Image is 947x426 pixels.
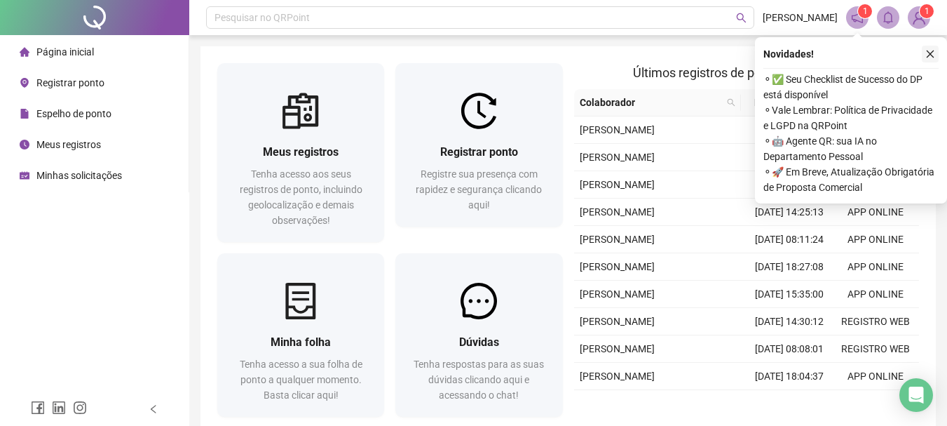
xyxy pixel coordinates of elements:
[240,359,362,401] span: Tenha acesso a sua folha de ponto a qualquer momento. Basta clicar aqui!
[863,6,868,16] span: 1
[833,335,919,363] td: REGISTRO WEB
[833,253,919,281] td: APP ONLINE
[925,49,935,59] span: close
[20,78,29,88] span: environment
[763,102,939,133] span: ⚬ Vale Lembrar: Política de Privacidade e LGPD na QRPoint
[52,401,66,415] span: linkedin
[580,206,655,218] span: [PERSON_NAME]
[925,6,929,16] span: 1
[580,152,655,163] span: [PERSON_NAME]
[763,10,838,25] span: [PERSON_NAME]
[633,65,859,80] span: Últimos registros de ponto sincronizados
[747,390,833,418] td: [DATE] 15:22:35
[747,95,808,110] span: Data/Hora
[920,4,934,18] sup: Atualize o seu contato no menu Meus Dados
[747,335,833,363] td: [DATE] 08:08:01
[858,4,872,18] sup: 1
[763,133,939,164] span: ⚬ 🤖 Agente QR: sua IA no Departamento Pessoal
[763,72,939,102] span: ⚬ ✅ Seu Checklist de Sucesso do DP está disponível
[833,308,919,335] td: REGISTRO WEB
[395,63,562,227] a: Registrar pontoRegistre sua presença com rapidez e segurança clicando aqui!
[217,253,384,417] a: Minha folhaTenha acesso a sua folha de ponto a qualquer momento. Basta clicar aqui!
[899,378,933,412] div: Open Intercom Messenger
[31,401,45,415] span: facebook
[20,109,29,119] span: file
[747,199,833,226] td: [DATE] 14:25:13
[36,170,122,181] span: Minhas solicitações
[851,11,864,24] span: notification
[149,404,158,414] span: left
[763,164,939,195] span: ⚬ 🚀 Em Breve, Atualização Obrigatória de Proposta Comercial
[833,363,919,390] td: APP ONLINE
[736,13,747,23] span: search
[217,63,384,242] a: Meus registrosTenha acesso aos seus registros de ponto, incluindo geolocalização e demais observa...
[747,144,833,171] td: [DATE] 18:18:11
[36,139,101,150] span: Meus registros
[580,343,655,354] span: [PERSON_NAME]
[747,171,833,199] td: [DATE] 15:27:00
[763,46,814,62] span: Novidades !
[271,335,331,349] span: Minha folha
[416,168,542,211] span: Registre sua presença com rapidez e segurança clicando aqui!
[747,281,833,308] td: [DATE] 15:35:00
[747,117,833,144] td: [DATE] 08:12:12
[833,390,919,418] td: APP ONLINE
[73,401,87,415] span: instagram
[20,140,29,149] span: clock-circle
[459,335,499,349] span: Dúvidas
[580,288,655,300] span: [PERSON_NAME]
[263,145,339,159] span: Meus registros
[580,124,655,135] span: [PERSON_NAME]
[741,89,824,117] th: Data/Hora
[580,316,655,327] span: [PERSON_NAME]
[240,168,362,226] span: Tenha acesso aos seus registros de ponto, incluindo geolocalização e demais observações!
[20,47,29,57] span: home
[727,98,735,107] span: search
[747,363,833,390] td: [DATE] 18:04:37
[908,7,929,28] img: 86240
[414,359,544,401] span: Tenha respostas para as suas dúvidas clicando aqui e acessando o chat!
[580,234,655,245] span: [PERSON_NAME]
[747,308,833,335] td: [DATE] 14:30:12
[36,46,94,58] span: Página inicial
[833,226,919,253] td: APP ONLINE
[580,371,655,382] span: [PERSON_NAME]
[36,77,104,88] span: Registrar ponto
[36,108,111,119] span: Espelho de ponto
[580,261,655,272] span: [PERSON_NAME]
[747,226,833,253] td: [DATE] 08:11:24
[580,95,722,110] span: Colaborador
[395,253,562,417] a: DúvidasTenha respostas para as suas dúvidas clicando aqui e acessando o chat!
[833,281,919,308] td: APP ONLINE
[440,145,518,159] span: Registrar ponto
[882,11,894,24] span: bell
[580,179,655,190] span: [PERSON_NAME]
[833,199,919,226] td: APP ONLINE
[747,253,833,281] td: [DATE] 18:27:08
[724,92,738,113] span: search
[20,171,29,180] span: schedule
